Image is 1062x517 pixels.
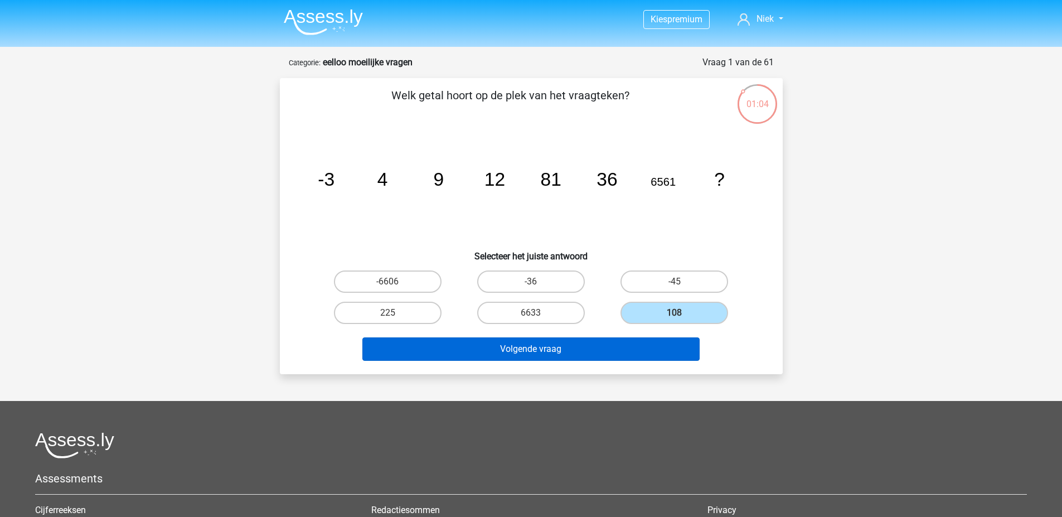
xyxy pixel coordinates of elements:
tspan: 9 [433,169,444,190]
tspan: 36 [597,169,617,190]
tspan: ? [714,169,725,190]
label: -36 [477,270,585,293]
tspan: 12 [484,169,505,190]
a: Privacy [707,505,736,515]
a: Cijferreeksen [35,505,86,515]
img: Assessly logo [35,432,114,458]
label: -6606 [334,270,442,293]
a: Redactiesommen [371,505,440,515]
tspan: 6561 [651,176,676,188]
label: 225 [334,302,442,324]
h5: Assessments [35,472,1027,485]
a: Niek [733,12,787,26]
span: Kies [651,14,667,25]
tspan: -3 [318,169,334,190]
div: Vraag 1 van de 61 [702,56,774,69]
tspan: 81 [540,169,561,190]
tspan: 4 [377,169,387,190]
label: -45 [620,270,728,293]
strong: eelloo moeilijke vragen [323,57,413,67]
label: 108 [620,302,728,324]
label: 6633 [477,302,585,324]
img: Assessly [284,9,363,35]
div: 01:04 [736,83,778,111]
h6: Selecteer het juiste antwoord [298,242,765,262]
span: Niek [757,13,774,24]
a: Kiespremium [644,12,709,27]
small: Categorie: [289,59,321,67]
p: Welk getal hoort op de plek van het vraagteken? [298,87,723,120]
span: premium [667,14,702,25]
button: Volgende vraag [362,337,700,361]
